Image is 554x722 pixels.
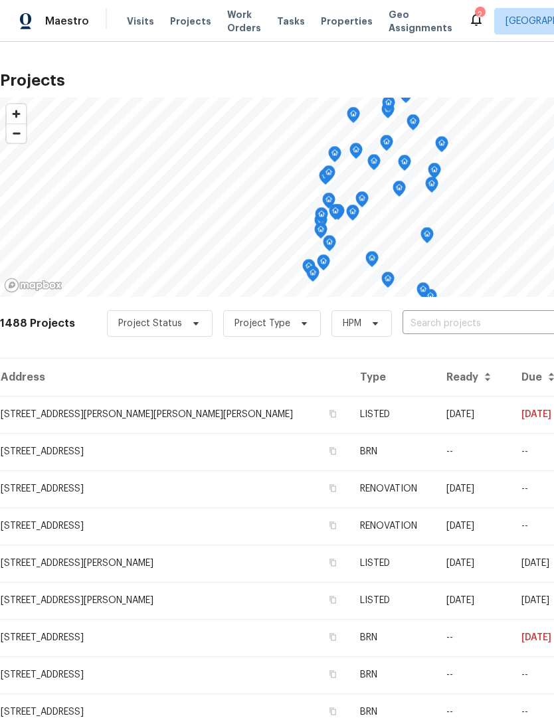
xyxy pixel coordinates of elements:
div: Map marker [428,163,441,183]
div: Map marker [416,282,430,303]
a: Mapbox homepage [4,278,62,293]
td: -- [436,619,511,656]
td: RENOVATION [349,470,436,507]
td: BRN [349,433,436,470]
div: Map marker [425,177,438,197]
div: Map marker [393,181,406,201]
td: [DATE] [436,396,511,433]
td: [DATE] [436,582,511,619]
span: Geo Assignments [389,8,452,35]
td: -- [436,433,511,470]
div: Map marker [407,114,420,135]
span: Properties [321,15,373,28]
td: LISTED [349,545,436,582]
button: Copy Address [327,445,339,457]
button: Copy Address [327,668,339,680]
span: Tasks [277,17,305,26]
div: Map marker [424,289,437,310]
div: Map marker [349,143,363,163]
div: Map marker [319,169,332,189]
button: Copy Address [327,705,339,717]
button: Copy Address [327,519,339,531]
span: Visits [127,15,154,28]
span: Work Orders [227,8,261,35]
div: Map marker [365,251,379,272]
td: BRN [349,656,436,693]
td: [DATE] [436,545,511,582]
div: Map marker [380,135,393,155]
td: Acq COE 2025-09-05T00:00:00.000Z [436,470,511,507]
button: Copy Address [327,482,339,494]
div: Map marker [346,205,359,225]
td: LISTED [349,582,436,619]
div: Map marker [381,272,395,292]
div: Map marker [435,136,448,157]
span: Maestro [45,15,89,28]
span: Projects [170,15,211,28]
div: Map marker [322,165,335,186]
span: HPM [343,317,361,330]
div: Map marker [382,96,395,116]
div: Map marker [314,223,327,243]
div: Map marker [381,102,395,123]
div: Map marker [347,107,360,128]
div: 2 [475,8,484,21]
button: Copy Address [327,594,339,606]
button: Zoom out [7,124,26,143]
span: Project Status [118,317,182,330]
td: BRN [349,619,436,656]
button: Zoom in [7,104,26,124]
td: LISTED [349,396,436,433]
button: Copy Address [327,631,339,643]
div: Map marker [420,227,434,248]
div: Map marker [355,191,369,212]
div: Map marker [398,155,411,175]
div: Map marker [317,254,330,275]
td: -- [436,656,511,693]
div: Map marker [302,259,316,280]
div: Map marker [367,154,381,175]
th: Ready [436,359,511,396]
button: Copy Address [327,408,339,420]
td: Acq COE 2025-09-17T00:00:00.000Z [436,507,511,545]
div: Map marker [314,213,327,234]
span: Project Type [234,317,290,330]
div: Map marker [328,146,341,167]
div: Map marker [315,207,328,228]
button: Copy Address [327,557,339,569]
div: Map marker [322,193,335,213]
div: Map marker [329,204,342,225]
td: RENOVATION [349,507,436,545]
div: Map marker [323,235,336,256]
div: Map marker [306,266,320,286]
th: Type [349,359,436,396]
